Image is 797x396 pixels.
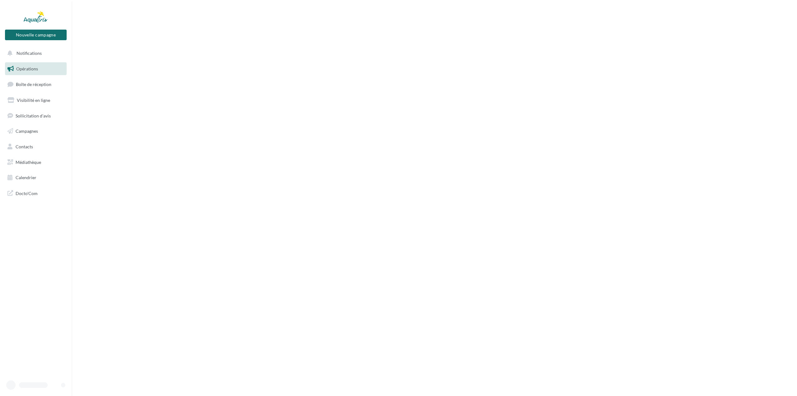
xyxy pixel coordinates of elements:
a: Contacts [4,140,68,153]
span: Boîte de réception [16,82,51,87]
span: Sollicitation d'avis [16,113,51,118]
a: Campagnes [4,125,68,138]
span: Opérations [16,66,38,71]
span: Notifications [17,50,42,56]
span: Visibilité en ligne [17,98,50,103]
a: Visibilité en ligne [4,94,68,107]
span: Médiathèque [16,160,41,165]
a: Opérations [4,62,68,75]
span: Campagnes [16,128,38,134]
button: Nouvelle campagne [5,30,67,40]
a: Médiathèque [4,156,68,169]
a: Boîte de réception [4,78,68,91]
span: Contacts [16,144,33,149]
span: Calendrier [16,175,36,180]
button: Notifications [4,47,65,60]
a: Sollicitation d'avis [4,109,68,122]
a: Calendrier [4,171,68,184]
span: Docto'Com [16,189,38,197]
a: Docto'Com [4,187,68,200]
